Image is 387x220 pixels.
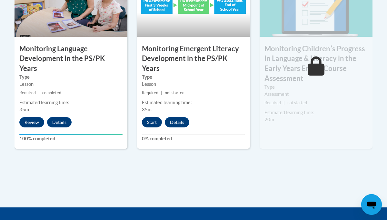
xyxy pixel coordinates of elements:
[47,117,72,127] button: Details
[264,109,368,116] div: Estimated learning time:
[361,194,382,215] iframe: Button to launch messaging window
[165,117,189,127] button: Details
[142,90,158,95] span: Required
[142,107,152,112] span: 35m
[42,90,61,95] span: completed
[38,90,40,95] span: |
[142,99,245,106] div: Estimated learning time:
[264,117,274,122] span: 20m
[19,74,123,81] label: Type
[19,135,123,142] label: 100% completed
[142,135,245,142] label: 0% completed
[142,81,245,88] div: Lesson
[142,117,162,127] button: Start
[19,99,123,106] div: Estimated learning time:
[287,100,307,105] span: not started
[264,100,281,105] span: Required
[19,90,36,95] span: Required
[19,134,123,135] div: Your progress
[15,44,127,74] h3: Monitoring Language Development in the PS/PK Years
[165,90,184,95] span: not started
[264,91,368,98] div: Assessment
[19,107,29,112] span: 35m
[161,90,162,95] span: |
[19,81,123,88] div: Lesson
[283,100,285,105] span: |
[142,74,245,81] label: Type
[264,84,368,91] label: Type
[137,44,250,74] h3: Monitoring Emergent Literacy Development in the PS/PK Years
[19,117,44,127] button: Review
[260,44,372,84] h3: Monitoring Childrenʹs Progress in Language & Literacy in the Early Years End of Course Assessment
